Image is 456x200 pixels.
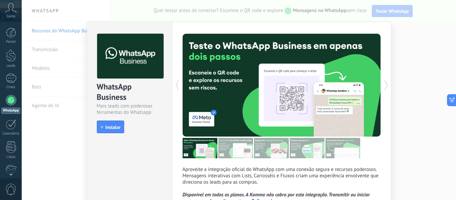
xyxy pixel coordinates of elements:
div: Leads [1,64,21,68]
img: tour_image_58a1c38c4dee0ce492f4b60cdcddf18a.png [290,138,324,158]
img: logo_main.png [97,34,164,79]
img: tour_image_87c31d5c6b42496d4b4f28fbf9d49d2b.png [254,138,289,158]
button: Instalar [97,121,124,133]
span: Instalar [105,125,121,130]
span: Conta [6,14,15,19]
div: WhatsApp Business [97,81,163,103]
div: Mais leads com poderosas ferramentas do Whatsapp [97,103,163,116]
div: Calendário [1,132,21,136]
div: Listas [1,155,21,159]
img: tour_image_6cf6297515b104f916d063e49aae351c.png [218,138,253,158]
img: tour_image_af96a8ccf0f3a66e7f08a429c7d28073.png [183,138,217,158]
div: WhatsApp [1,108,20,114]
img: tour_image_46dcd16e2670e67c1b8e928eefbdcce9.png [325,138,360,158]
div: Chats [1,85,21,89]
div: Painel [1,40,21,44]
